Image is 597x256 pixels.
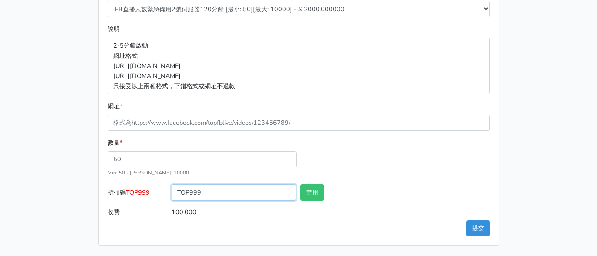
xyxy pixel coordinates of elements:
button: 套用 [300,184,324,201]
label: 說明 [108,24,120,34]
p: 2-5分鐘啟動 網址格式 [URL][DOMAIN_NAME] [URL][DOMAIN_NAME] 只接受以上兩種格式，下錯格式或網址不退款 [108,38,490,94]
label: 數量 [108,138,122,148]
label: 收費 [105,204,170,220]
input: 格式為https://www.facebook.com/topfblive/videos/123456789/ [108,115,490,131]
span: TOP999 [126,188,150,197]
button: 提交 [466,220,490,236]
label: 網址 [108,101,122,111]
label: 折扣碼 [105,184,170,204]
small: Min: 50 - [PERSON_NAME]: 10000 [108,169,189,176]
